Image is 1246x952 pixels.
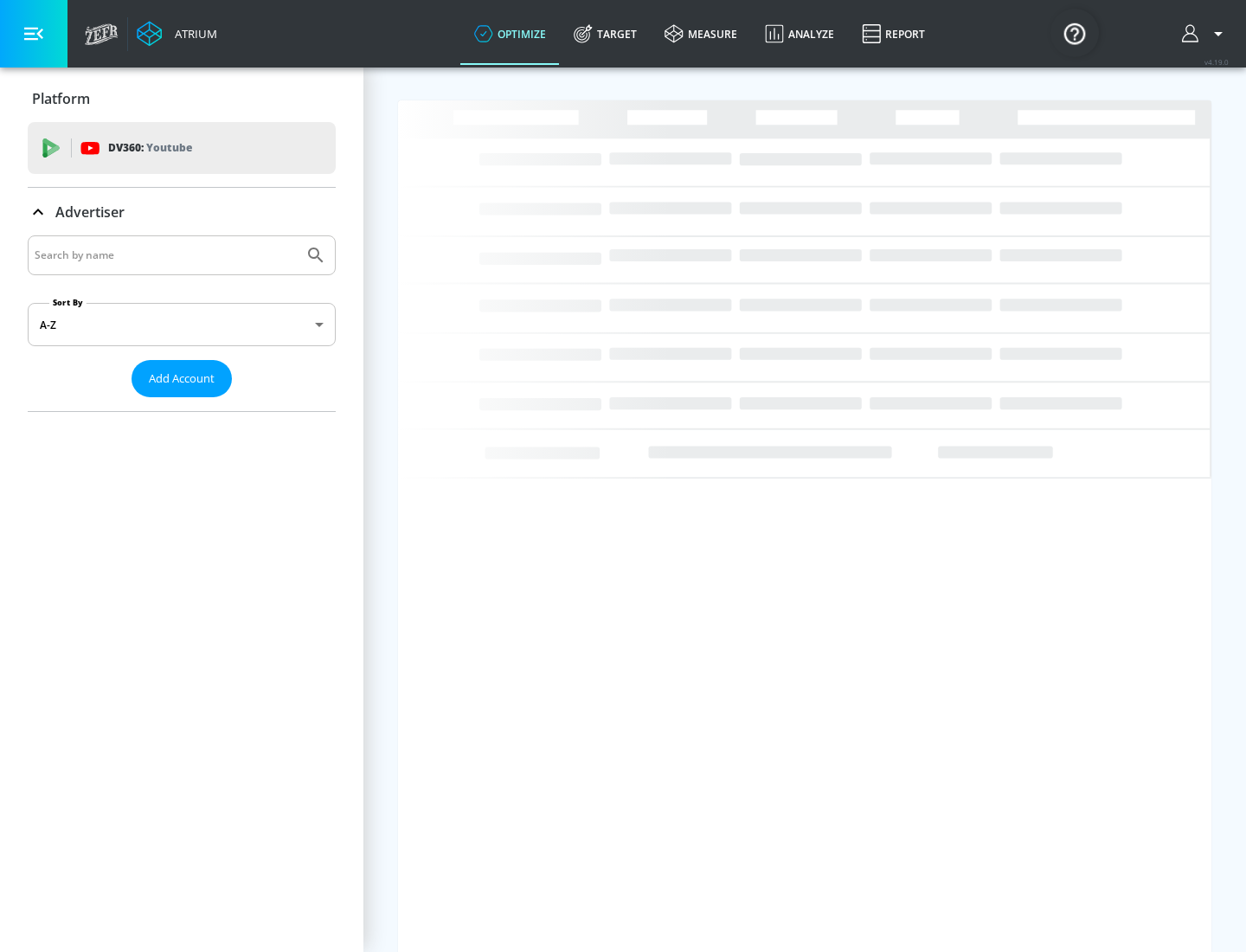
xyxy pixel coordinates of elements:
span: v 4.19.0 [1204,57,1229,67]
nav: list of Advertiser [28,397,336,411]
a: optimize [460,3,560,65]
a: Report [848,3,939,65]
button: Add Account [132,360,232,397]
p: Advertiser [55,203,125,222]
div: Platform [28,74,336,123]
div: Advertiser [28,235,336,411]
a: Analyze [751,3,848,65]
input: Search by name [35,244,297,267]
span: Add Account [149,369,215,389]
div: Atrium [168,26,217,42]
label: Sort By [49,297,87,308]
a: Atrium [137,21,217,47]
p: DV360: [108,138,192,158]
div: A-Z [28,303,336,346]
div: Advertiser [28,188,336,236]
a: measure [651,3,751,65]
p: Youtube [146,138,192,157]
p: Platform [32,89,90,108]
button: Open Resource Center [1050,9,1099,57]
div: DV360: Youtube [28,122,336,174]
a: Target [560,3,651,65]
